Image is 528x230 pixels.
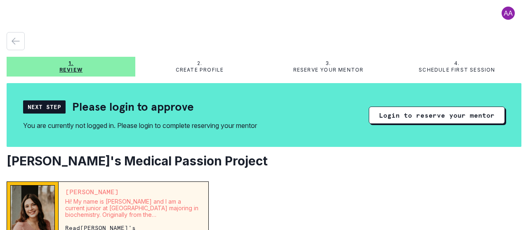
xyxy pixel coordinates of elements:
div: You are currently not logged in. Please login to complete reserving your mentor [23,121,257,130]
div: Next Step [23,100,66,114]
p: 2. [197,60,202,67]
h2: Please login to approve [72,100,194,114]
button: Login to reserve your mentor [369,107,505,124]
p: Hi! My name is [PERSON_NAME] and I am a current junior at [GEOGRAPHIC_DATA] majoring in biochemis... [65,198,202,218]
p: Review [59,67,82,73]
p: [PERSON_NAME] [65,188,202,195]
p: Schedule first session [419,67,495,73]
p: 4. [454,60,460,67]
p: 1. [68,60,73,67]
button: profile picture [495,7,521,20]
p: Reserve your mentor [293,67,364,73]
p: 3. [325,60,331,67]
p: Create profile [176,67,224,73]
h2: [PERSON_NAME]'s Medical Passion Project [7,153,521,168]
